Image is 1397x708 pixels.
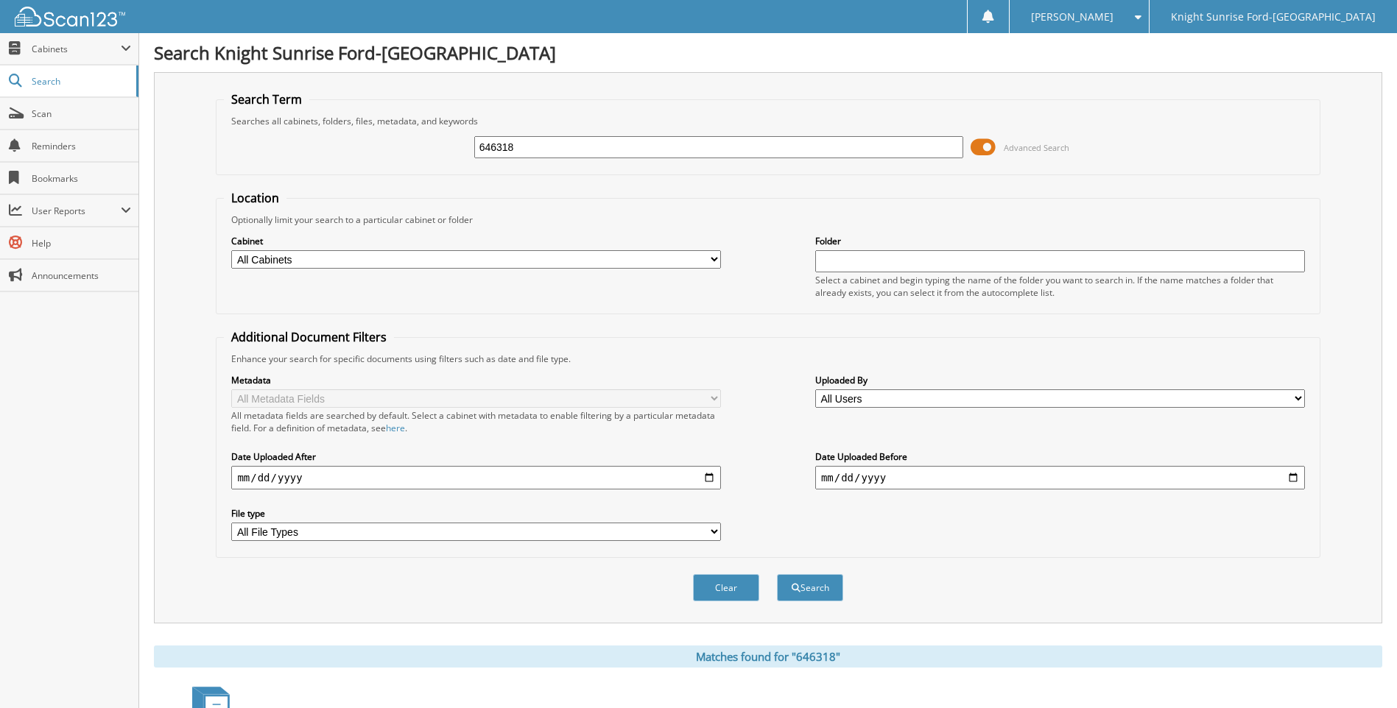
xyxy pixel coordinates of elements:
[231,507,721,520] label: File type
[815,374,1305,386] label: Uploaded By
[1031,13,1113,21] span: [PERSON_NAME]
[32,172,131,185] span: Bookmarks
[32,43,121,55] span: Cabinets
[231,235,721,247] label: Cabinet
[231,374,721,386] label: Metadata
[224,329,394,345] legend: Additional Document Filters
[32,107,131,120] span: Scan
[224,91,309,107] legend: Search Term
[32,140,131,152] span: Reminders
[1171,13,1376,21] span: Knight Sunrise Ford-[GEOGRAPHIC_DATA]
[777,574,843,601] button: Search
[32,237,131,249] span: Help
[231,450,721,463] label: Date Uploaded After
[1004,142,1069,153] span: Advanced Search
[815,274,1305,299] div: Select a cabinet and begin typing the name of the folder you want to search in. If the name match...
[693,574,759,601] button: Clear
[386,422,405,434] a: here
[224,213,1312,226] div: Optionally limit your search to a particular cabinet or folder
[32,205,121,217] span: User Reports
[32,75,129,88] span: Search
[154,645,1382,668] div: Matches found for "646318"
[224,190,286,206] legend: Location
[15,7,125,26] img: scan123-logo-white.svg
[815,235,1305,247] label: Folder
[1323,637,1397,708] iframe: Chat Widget
[224,353,1312,365] div: Enhance your search for specific documents using filters such as date and file type.
[815,466,1305,489] input: end
[224,115,1312,127] div: Searches all cabinets, folders, files, metadata, and keywords
[231,409,721,434] div: All metadata fields are searched by default. Select a cabinet with metadata to enable filtering b...
[231,466,721,489] input: start
[32,269,131,282] span: Announcements
[154,40,1382,65] h1: Search Knight Sunrise Ford-[GEOGRAPHIC_DATA]
[815,450,1305,463] label: Date Uploaded Before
